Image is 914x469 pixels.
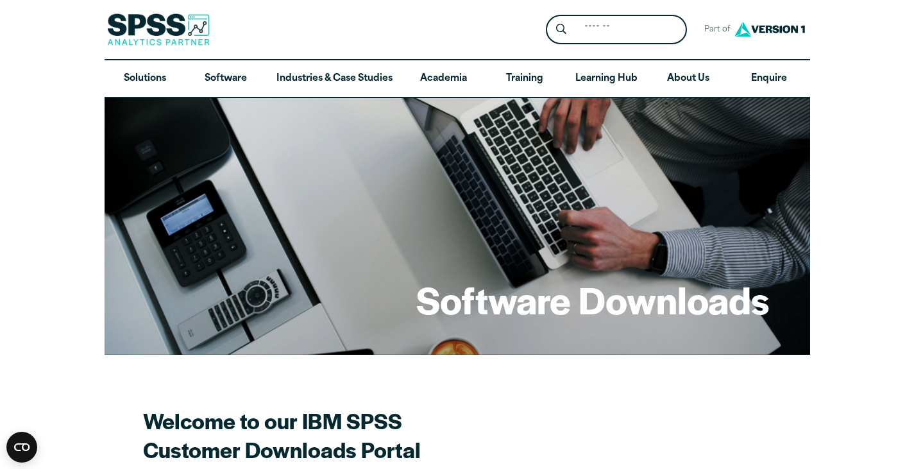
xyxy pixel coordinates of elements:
[105,60,185,98] a: Solutions
[403,60,484,98] a: Academia
[143,406,592,464] h2: Welcome to our IBM SPSS Customer Downloads Portal
[565,60,648,98] a: Learning Hub
[729,60,809,98] a: Enquire
[416,275,769,325] h1: Software Downloads
[484,60,564,98] a: Training
[731,17,808,41] img: Version1 Logo
[648,60,729,98] a: About Us
[107,13,210,46] img: SPSS Analytics Partner
[185,60,266,98] a: Software
[556,24,566,35] svg: Search magnifying glass icon
[105,60,810,98] nav: Desktop version of site main menu
[697,21,731,39] span: Part of
[549,18,573,42] button: Search magnifying glass icon
[546,15,687,45] form: Site Header Search Form
[6,432,37,463] button: Open CMP widget
[266,60,403,98] a: Industries & Case Studies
